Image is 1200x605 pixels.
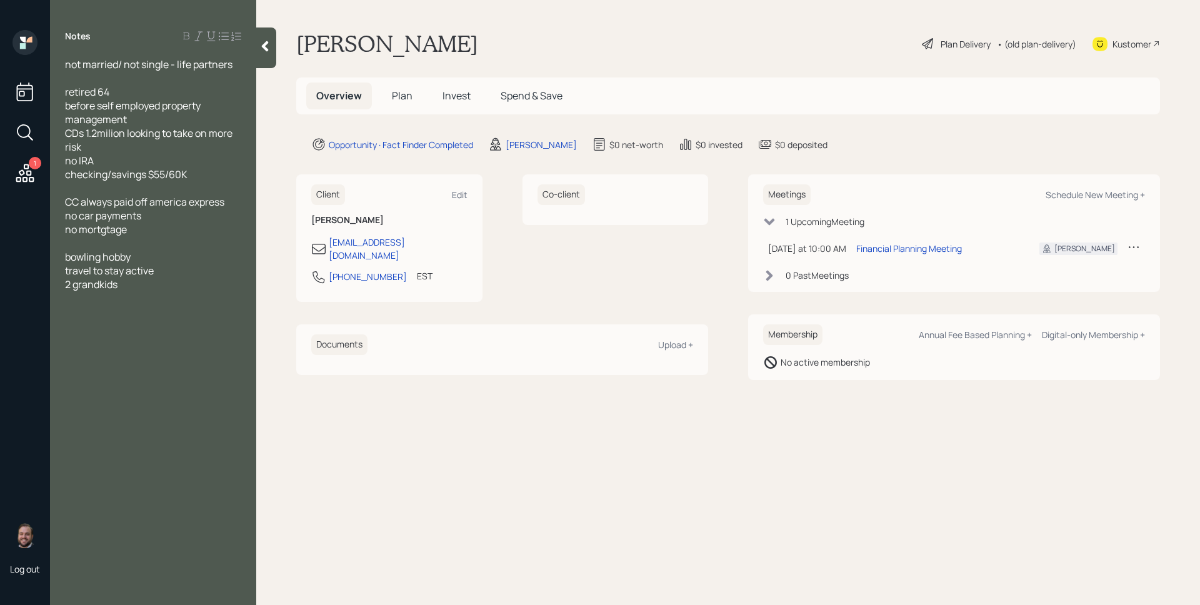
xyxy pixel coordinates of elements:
h6: Meetings [763,184,811,205]
div: No active membership [781,356,870,369]
div: Digital-only Membership + [1042,329,1145,341]
label: Notes [65,30,91,42]
span: not married/ not single - life partners [65,57,232,71]
div: 0 Past Meeting s [786,269,849,282]
h6: Documents [311,334,367,355]
div: Opportunity · Fact Finder Completed [329,138,473,151]
div: [PERSON_NAME] [1054,243,1115,254]
span: Overview [316,89,362,102]
h6: Co-client [537,184,585,205]
div: [DATE] at 10:00 AM [768,242,846,255]
div: [PHONE_NUMBER] [329,270,407,283]
div: 1 [29,157,41,169]
div: [EMAIL_ADDRESS][DOMAIN_NAME] [329,236,467,262]
img: james-distasi-headshot.png [12,523,37,548]
h6: Client [311,184,345,205]
span: Plan [392,89,412,102]
div: Schedule New Meeting + [1046,189,1145,201]
div: Annual Fee Based Planning + [919,329,1032,341]
span: Invest [442,89,471,102]
span: retired 64 before self employed property management CDs 1.2milion looking to take on more risk no... [65,85,234,181]
span: Spend & Save [501,89,562,102]
h6: Membership [763,324,822,345]
div: [PERSON_NAME] [506,138,577,151]
div: Upload + [658,339,693,351]
div: Kustomer [1112,37,1151,51]
h1: [PERSON_NAME] [296,30,478,57]
span: CC always paid off america express no car payments no mortgtage [65,195,224,236]
div: EST [417,269,432,282]
div: $0 invested [696,138,742,151]
div: $0 deposited [775,138,827,151]
div: Log out [10,563,40,575]
span: bowling hobby travel to stay active 2 grandkids [65,250,154,291]
div: 1 Upcoming Meeting [786,215,864,228]
h6: [PERSON_NAME] [311,215,467,226]
div: Financial Planning Meeting [856,242,962,255]
div: Edit [452,189,467,201]
div: $0 net-worth [609,138,663,151]
div: Plan Delivery [941,37,991,51]
div: • (old plan-delivery) [997,37,1076,51]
